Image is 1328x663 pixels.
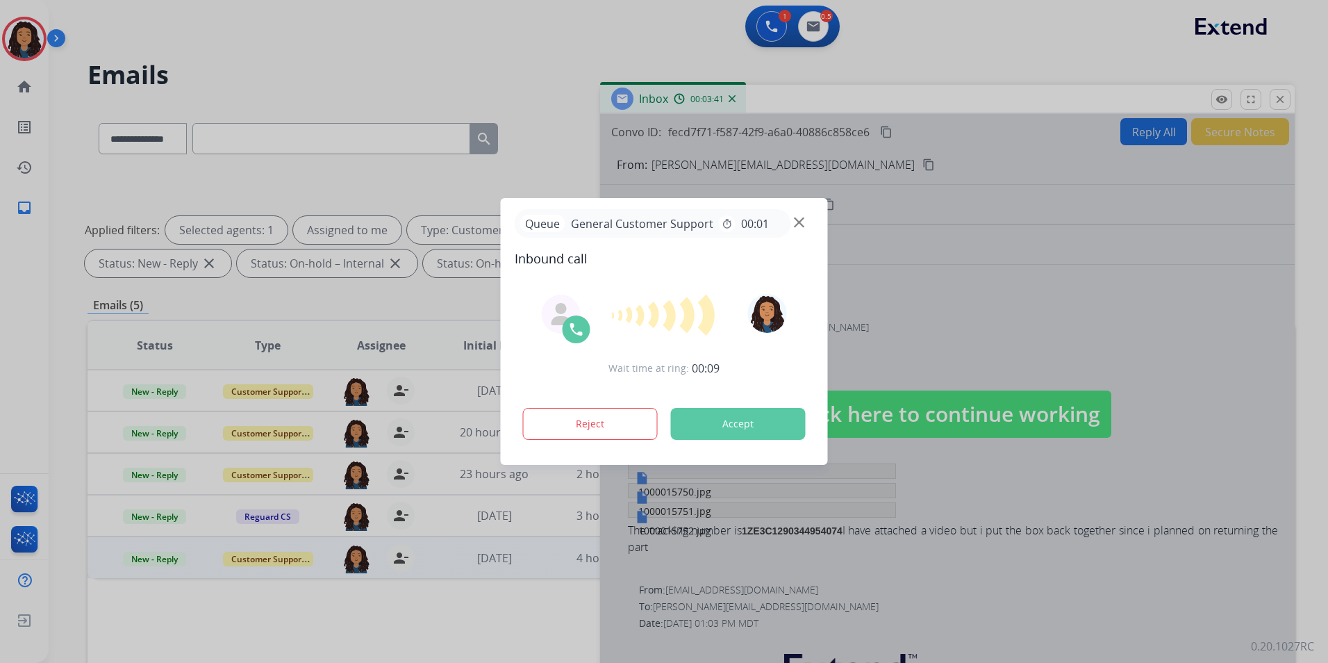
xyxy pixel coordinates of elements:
span: Wait time at ring: [608,361,689,375]
img: close-button [794,218,804,228]
img: call-icon [568,321,585,338]
mat-icon: timer [722,218,733,229]
img: agent-avatar [550,303,572,325]
p: Queue [520,215,565,232]
span: General Customer Support [565,215,719,232]
span: Inbound call [515,249,814,268]
span: 00:09 [692,360,720,377]
button: Accept [671,408,806,440]
button: Reject [523,408,658,440]
span: 00:01 [741,215,769,232]
p: 0.20.1027RC [1251,638,1314,655]
img: avatar [747,294,786,333]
